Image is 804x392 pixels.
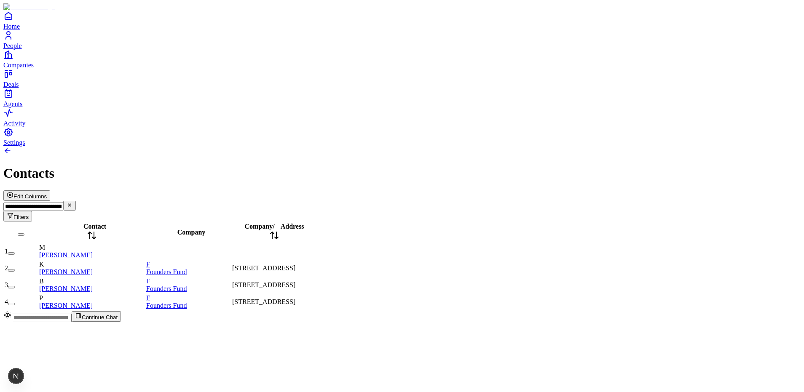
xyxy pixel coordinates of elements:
[3,81,19,88] span: Deals
[146,294,230,309] a: FFounders Fund
[5,248,8,255] span: 1
[281,223,304,230] span: Address
[3,11,801,30] a: Home
[146,285,187,292] span: Founders Fund
[83,223,106,230] span: Contact
[3,100,22,107] span: Agents
[146,261,230,275] a: FFounders Fund
[39,294,145,302] div: P
[3,23,20,30] span: Home
[82,314,118,320] span: Continue Chat
[146,268,187,275] span: Founders Fund
[3,190,50,201] button: Edit Columns
[3,50,801,69] a: Companies
[273,223,274,230] span: /
[3,127,801,146] a: Settings
[13,193,47,200] span: Edit Columns
[63,201,76,211] button: Clear filter
[72,311,121,322] button: Continue Chat
[232,264,295,272] span: [STREET_ADDRESS]
[39,268,93,275] a: [PERSON_NAME]
[39,244,145,251] div: M
[146,294,230,302] div: F
[3,211,32,221] button: Open natural language filter
[3,201,801,221] div: Clear filterOpen natural language filter
[5,264,8,272] span: 2
[39,277,145,285] div: B
[5,298,8,305] span: 4
[146,277,230,292] a: FFounders Fund
[39,251,93,259] a: [PERSON_NAME]
[232,281,295,288] span: [STREET_ADDRESS]
[3,42,22,49] span: People
[3,120,25,127] span: Activity
[39,261,145,268] div: K
[3,311,801,322] div: Continue Chat
[3,30,801,49] a: People
[3,61,34,69] span: Companies
[39,285,93,292] a: [PERSON_NAME]
[3,165,801,181] h1: Contacts
[3,69,801,88] a: Deals
[3,108,801,127] a: Activity
[39,302,93,309] a: [PERSON_NAME]
[146,302,187,309] span: Founders Fund
[5,281,8,288] span: 3
[146,277,230,285] div: F
[232,298,295,305] span: [STREET_ADDRESS]
[3,139,25,146] span: Settings
[3,88,801,107] a: Agents
[146,261,230,268] div: F
[245,223,273,230] span: Company
[3,3,55,11] img: Item Brain Logo
[177,229,206,236] span: Company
